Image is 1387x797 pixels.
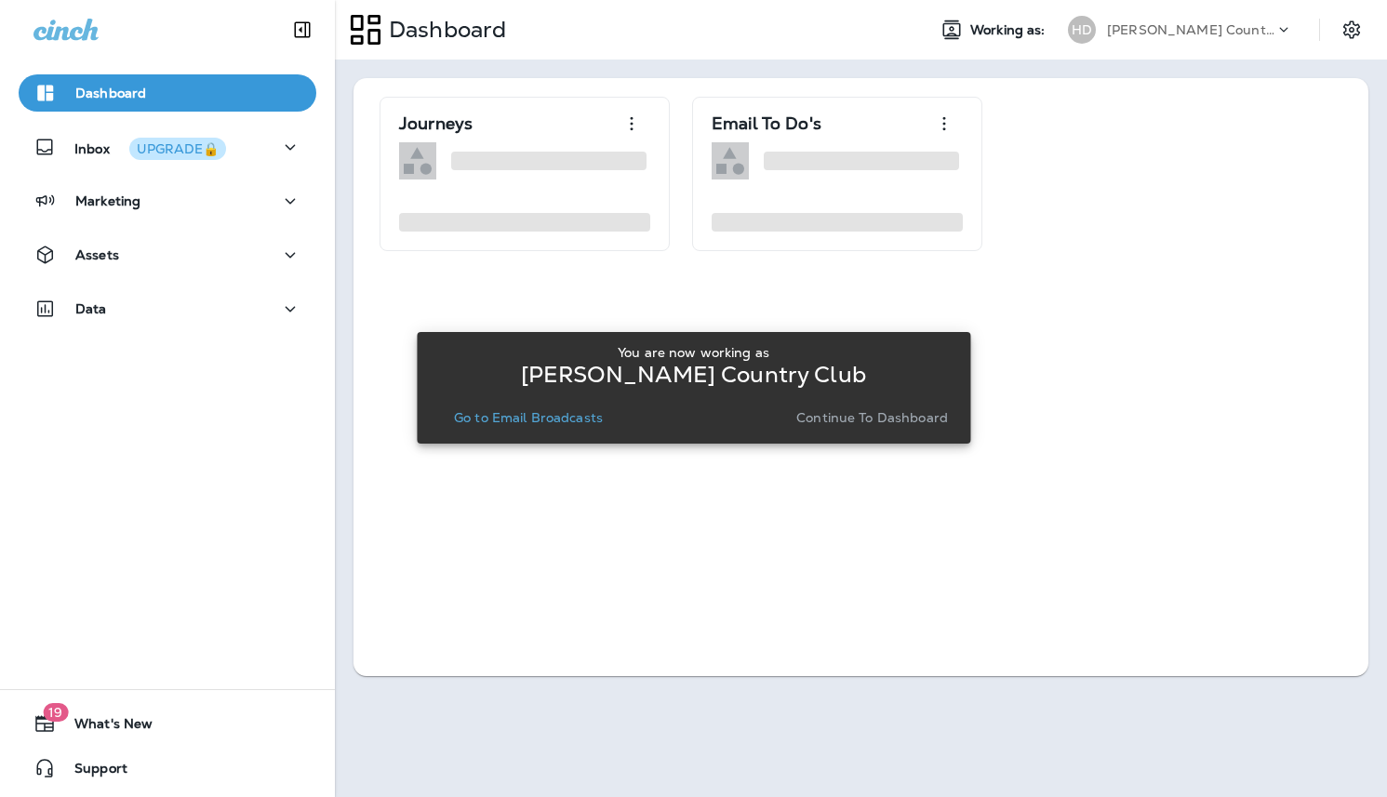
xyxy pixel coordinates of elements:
button: Collapse Sidebar [276,11,328,48]
button: Support [19,750,316,787]
div: HD [1068,16,1096,44]
button: 19What's New [19,705,316,742]
p: Marketing [75,193,140,208]
p: Inbox [74,138,226,157]
button: Dashboard [19,74,316,112]
p: Dashboard [381,16,506,44]
p: You are now working as [618,345,769,360]
button: Settings [1335,13,1368,46]
button: Marketing [19,182,316,219]
button: UPGRADE🔒 [129,138,226,160]
p: Continue to Dashboard [796,410,948,425]
button: Data [19,290,316,327]
p: Journeys [399,114,473,133]
span: 19 [43,703,68,722]
p: Data [75,301,107,316]
button: Go to Email Broadcasts [447,405,610,431]
p: Go to Email Broadcasts [454,410,603,425]
button: InboxUPGRADE🔒 [19,128,316,166]
span: Working as: [970,22,1049,38]
span: What's New [56,716,153,738]
p: [PERSON_NAME] Country Club [521,367,866,382]
button: Assets [19,236,316,273]
p: Assets [75,247,119,262]
button: Continue to Dashboard [789,405,955,431]
span: Support [56,761,127,783]
p: Dashboard [75,86,146,100]
div: UPGRADE🔒 [137,142,219,155]
p: [PERSON_NAME] Country Club [1107,22,1274,37]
